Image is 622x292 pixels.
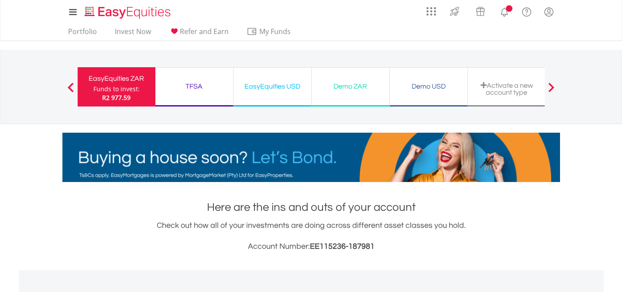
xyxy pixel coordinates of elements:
[421,2,442,16] a: AppsGrid
[493,2,515,20] a: Notifications
[538,2,560,21] a: My Profile
[180,27,229,36] span: Refer and Earn
[317,80,384,93] div: Demo ZAR
[395,80,462,93] div: Demo USD
[62,240,560,253] h3: Account Number:
[247,26,304,37] span: My Funds
[310,242,375,251] span: EE115236-187981
[515,2,538,20] a: FAQ's and Support
[165,27,232,41] a: Refer and Earn
[161,80,228,93] div: TFSA
[111,27,155,41] a: Invest Now
[473,4,488,18] img: vouchers-v2.svg
[93,85,140,93] div: Funds to invest:
[81,2,174,20] a: Home page
[467,2,493,18] a: Vouchers
[65,27,100,41] a: Portfolio
[447,4,462,18] img: thrive-v2.svg
[62,220,560,253] div: Check out how all of your investments are doing across different asset classes you hold.
[102,93,131,102] span: R2 977.59
[62,199,560,215] h1: Here are the ins and outs of your account
[473,82,540,96] div: Activate a new account type
[83,72,150,85] div: EasyEquities ZAR
[62,133,560,182] img: EasyMortage Promotion Banner
[426,7,436,16] img: grid-menu-icon.svg
[239,80,306,93] div: EasyEquities USD
[83,5,174,20] img: EasyEquities_Logo.png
